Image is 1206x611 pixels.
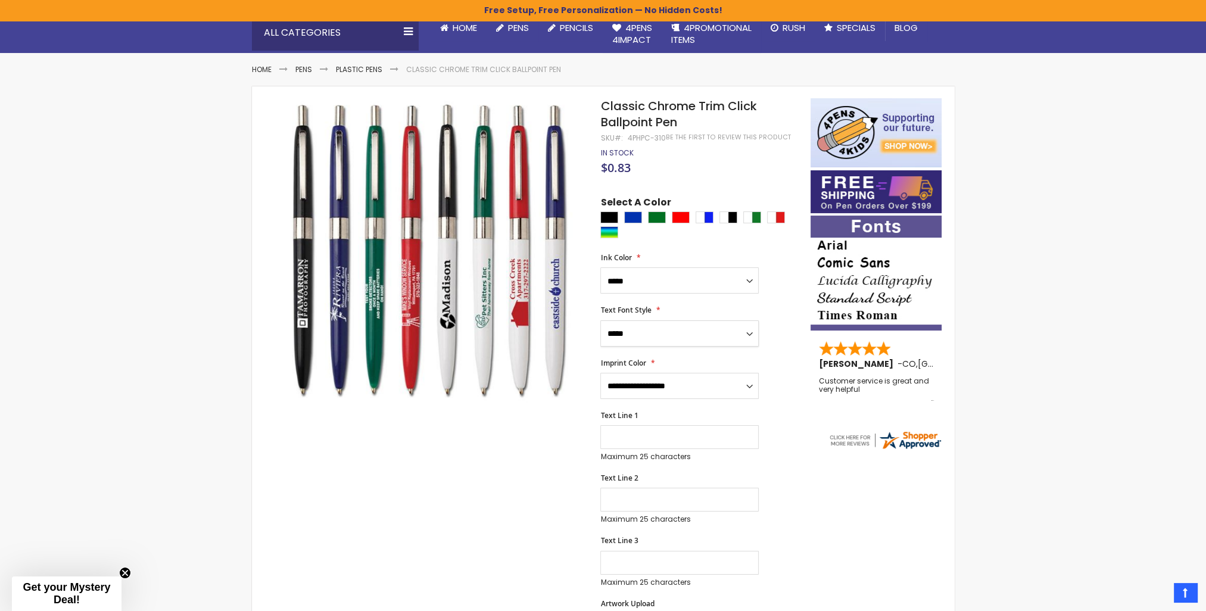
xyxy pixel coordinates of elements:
[672,211,690,223] div: Red
[453,21,477,34] span: Home
[600,148,633,158] span: In stock
[819,377,934,403] div: Customer service is great and very helpful
[336,64,382,74] a: Plastic Pens
[538,15,603,41] a: Pencils
[783,21,805,34] span: Rush
[560,21,593,34] span: Pencils
[719,211,737,223] div: White|Black
[600,473,638,483] span: Text Line 2
[612,21,652,46] span: 4Pens 4impact
[600,535,638,545] span: Text Line 3
[252,15,419,51] div: All Categories
[662,15,761,54] a: 4PROMOTIONALITEMS
[811,216,942,331] img: font-personalization-examples
[600,578,759,587] p: Maximum 25 characters
[600,358,646,368] span: Imprint Color
[275,97,584,406] img: Classic Chrome Trim Click Ballpoint Pen
[600,515,759,524] p: Maximum 25 characters
[902,358,916,370] span: CO
[600,410,638,420] span: Text Line 1
[23,581,110,606] span: Get your Mystery Deal!
[665,133,790,142] a: Be the first to review this product
[600,226,618,238] div: Assorted
[811,170,942,213] img: Free shipping on orders over $199
[895,21,918,34] span: Blog
[600,252,631,263] span: Ink Color
[696,211,713,223] div: White|Blue
[600,196,671,212] span: Select A Color
[671,21,752,46] span: 4PROMOTIONAL ITEMS
[898,358,1005,370] span: - ,
[119,567,131,579] button: Close teaser
[12,576,121,611] div: Get your Mystery Deal!Close teaser
[828,429,942,451] img: 4pens.com widget logo
[767,211,785,223] div: White|Red
[600,211,618,223] div: Black
[819,358,898,370] span: [PERSON_NAME]
[600,133,622,143] strong: SKU
[600,305,651,315] span: Text Font Style
[603,15,662,54] a: 4Pens4impact
[743,211,761,223] div: White|Green
[837,21,875,34] span: Specials
[508,21,529,34] span: Pens
[918,358,1005,370] span: [GEOGRAPHIC_DATA]
[885,15,927,41] a: Blog
[648,211,666,223] div: Green
[600,98,756,130] span: Classic Chrome Trim Click Ballpoint Pen
[600,598,654,609] span: Artwork Upload
[600,148,633,158] div: Availability
[295,64,312,74] a: Pens
[624,211,642,223] div: Blue
[761,15,815,41] a: Rush
[252,64,272,74] a: Home
[627,133,665,143] div: 4PHPC-310
[600,160,630,176] span: $0.83
[600,452,759,462] p: Maximum 25 characters
[406,65,561,74] li: Classic Chrome Trim Click Ballpoint Pen
[828,443,942,453] a: 4pens.com certificate URL
[487,15,538,41] a: Pens
[811,98,942,167] img: 4pens 4 kids
[431,15,487,41] a: Home
[1174,583,1197,602] a: Top
[815,15,885,41] a: Specials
